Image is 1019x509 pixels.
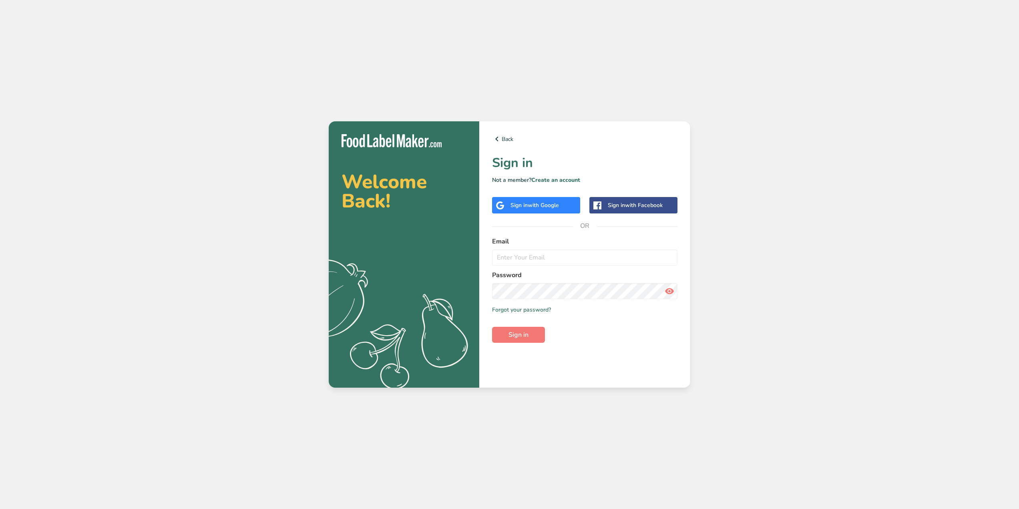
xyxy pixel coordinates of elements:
label: Password [492,270,677,280]
a: Forgot your password? [492,306,551,314]
h1: Sign in [492,153,677,173]
div: Sign in [511,201,559,209]
span: Sign in [508,330,529,340]
a: Create an account [531,176,580,184]
p: Not a member? [492,176,677,184]
div: Sign in [608,201,663,209]
span: with Google [528,201,559,209]
button: Sign in [492,327,545,343]
h2: Welcome Back! [342,172,466,211]
span: OR [573,214,597,238]
span: with Facebook [625,201,663,209]
a: Back [492,134,677,144]
img: Food Label Maker [342,134,442,147]
input: Enter Your Email [492,249,677,266]
label: Email [492,237,677,246]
